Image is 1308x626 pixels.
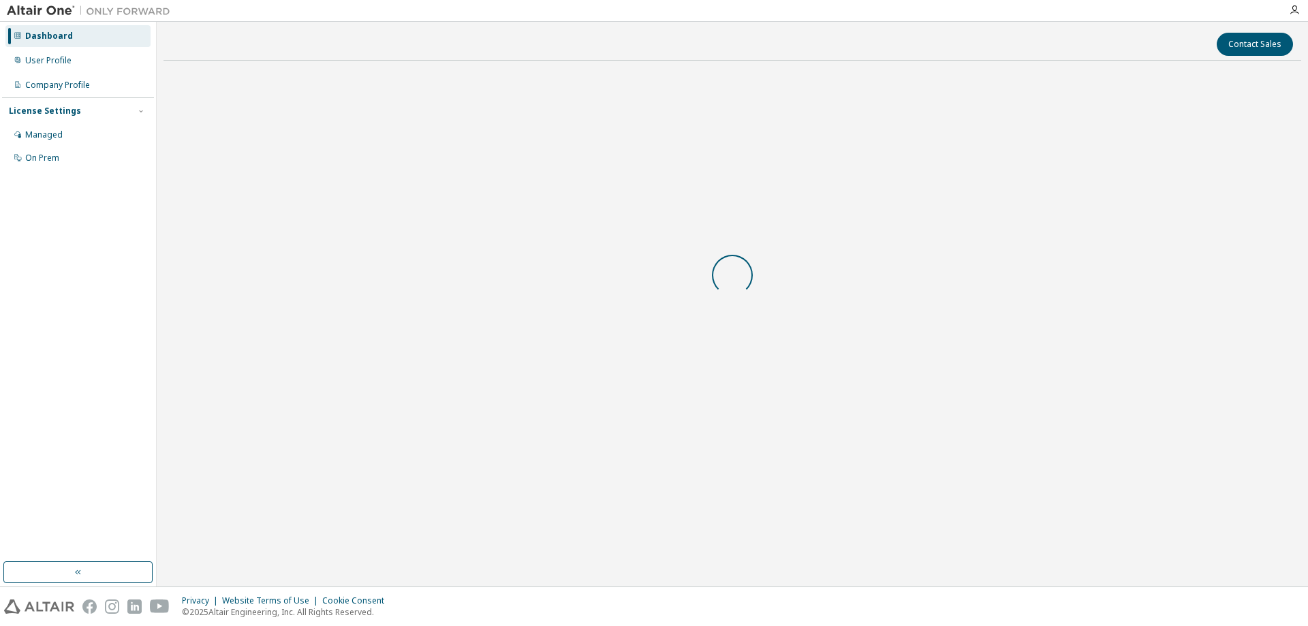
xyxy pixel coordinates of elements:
div: Company Profile [25,80,90,91]
img: altair_logo.svg [4,599,74,614]
div: On Prem [25,153,59,163]
div: User Profile [25,55,72,66]
img: Altair One [7,4,177,18]
img: linkedin.svg [127,599,142,614]
img: facebook.svg [82,599,97,614]
div: Website Terms of Use [222,595,322,606]
div: Privacy [182,595,222,606]
button: Contact Sales [1217,33,1293,56]
div: Dashboard [25,31,73,42]
img: youtube.svg [150,599,170,614]
img: instagram.svg [105,599,119,614]
p: © 2025 Altair Engineering, Inc. All Rights Reserved. [182,606,392,618]
div: Cookie Consent [322,595,392,606]
div: License Settings [9,106,81,116]
div: Managed [25,129,63,140]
